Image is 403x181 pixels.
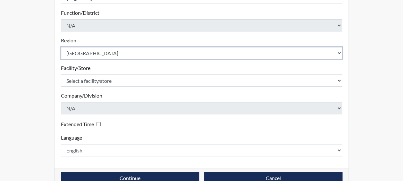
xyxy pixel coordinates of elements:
label: Region [61,37,76,44]
label: Language [61,134,82,142]
label: Company/Division [61,92,102,99]
label: Function/District [61,9,99,17]
label: Extended Time [61,120,94,128]
label: Facility/Store [61,64,90,72]
div: Checking this box will provide the interviewee with an accomodation of extra time to answer each ... [61,119,103,129]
